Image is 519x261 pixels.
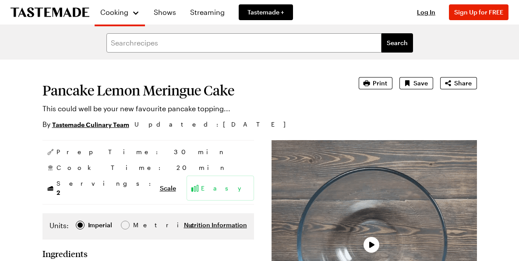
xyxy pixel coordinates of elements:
[381,33,413,53] button: filters
[56,179,155,197] span: Servings:
[449,4,508,20] button: Sign Up for FREE
[56,148,226,156] span: Prep Time: 30 min
[184,221,247,229] button: Nutrition Information
[134,120,294,129] span: Updated : [DATE]
[88,220,112,230] div: Imperial
[239,4,293,20] a: Tastemade +
[42,82,334,98] h1: Pancake Lemon Meringue Cake
[409,8,444,17] button: Log In
[42,103,334,114] p: This could well be your new favourite pancake topping...
[413,79,428,88] span: Save
[42,119,129,130] p: By
[387,39,408,47] span: Search
[247,8,284,17] span: Tastemade +
[52,120,129,129] a: Tastemade Culinary Team
[440,77,477,89] button: Share
[399,77,433,89] button: Save recipe
[100,4,140,21] button: Cooking
[359,77,392,89] button: Print
[133,220,152,230] span: Metric
[56,163,227,172] span: Cook Time: 20 min
[49,220,152,233] div: Imperial Metric
[373,79,387,88] span: Print
[364,237,379,253] button: Play Video
[454,8,503,16] span: Sign Up for FREE
[454,79,472,88] span: Share
[42,248,88,259] h2: Ingredients
[160,184,176,193] button: Scale
[56,188,60,196] span: 2
[100,8,128,16] span: Cooking
[201,184,250,193] span: Easy
[417,8,435,16] span: Log In
[88,220,113,230] span: Imperial
[49,220,69,231] label: Units:
[11,7,89,18] a: To Tastemade Home Page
